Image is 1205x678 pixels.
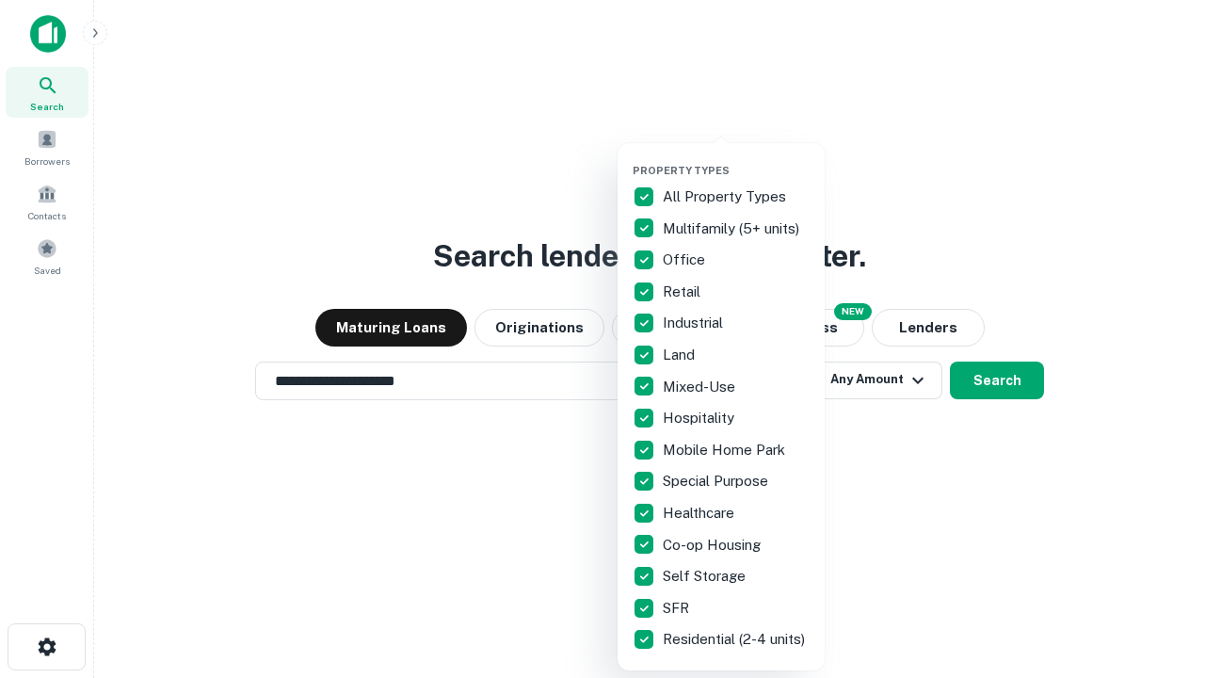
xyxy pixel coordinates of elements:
p: Mobile Home Park [663,439,789,461]
p: All Property Types [663,186,790,208]
p: Self Storage [663,565,749,588]
p: Retail [663,281,704,303]
iframe: Chat Widget [1111,527,1205,618]
p: Industrial [663,312,727,334]
p: Residential (2-4 units) [663,628,809,651]
p: Land [663,344,699,366]
p: Hospitality [663,407,738,429]
p: Mixed-Use [663,376,739,398]
p: Special Purpose [663,470,772,492]
p: Co-op Housing [663,534,764,557]
p: Multifamily (5+ units) [663,218,803,240]
span: Property Types [633,165,730,176]
p: Office [663,249,709,271]
p: SFR [663,597,693,620]
p: Healthcare [663,502,738,525]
